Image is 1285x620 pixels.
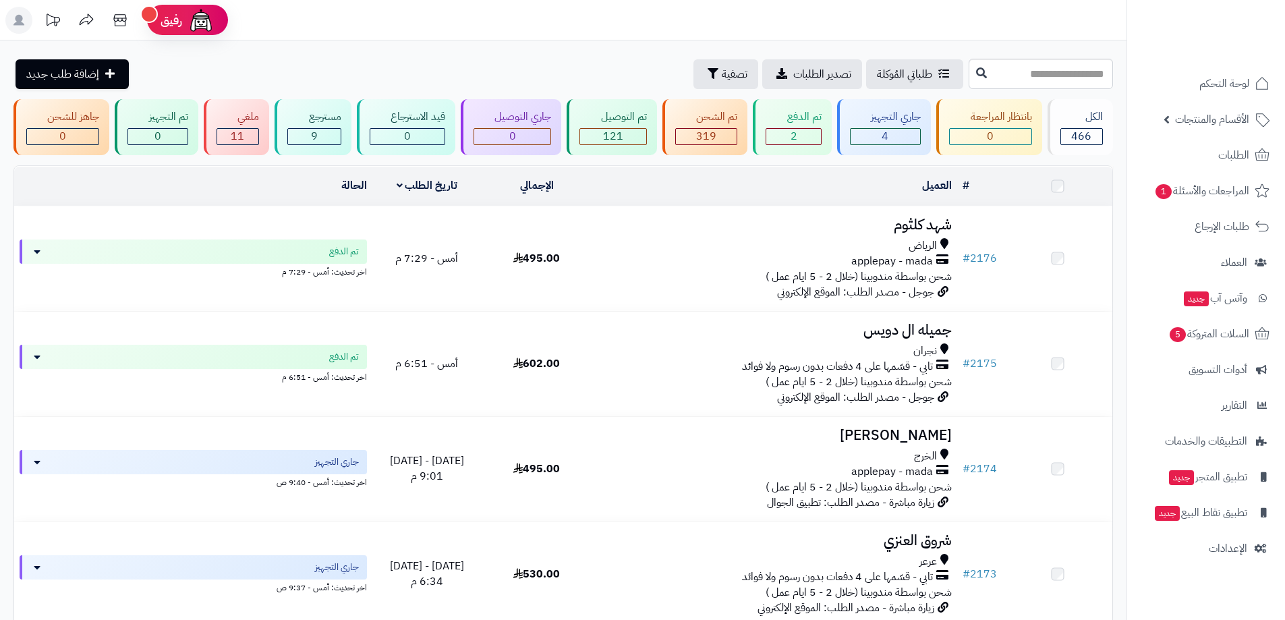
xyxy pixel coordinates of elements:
[513,461,560,477] span: 495.00
[877,66,932,82] span: طلباتي المُوكلة
[766,374,952,390] span: شحن بواسطة مندوبينا (خلال 2 - 5 ايام عمل )
[987,128,994,144] span: 0
[390,558,464,590] span: [DATE] - [DATE] 6:34 م
[750,99,834,155] a: تم الدفع 2
[963,250,997,266] a: #2176
[395,250,458,266] span: أمس - 7:29 م
[1135,246,1277,279] a: العملاء
[231,128,244,144] span: 11
[564,99,659,155] a: تم التوصيل 121
[793,66,851,82] span: تصدير الطلبات
[329,245,359,258] span: تم الدفع
[11,99,112,155] a: جاهز للشحن 0
[370,109,445,125] div: قيد الاسترجاع
[963,461,997,477] a: #2174
[766,269,952,285] span: شحن بواسطة مندوبينا (خلال 2 - 5 ايام عمل )
[950,129,1031,144] div: 0
[1135,139,1277,171] a: الطلبات
[758,600,934,616] span: زيارة مباشرة - مصدر الطلب: الموقع الإلكتروني
[934,99,1044,155] a: بانتظار المراجعة 0
[1184,291,1209,306] span: جديد
[188,7,215,34] img: ai-face.png
[520,177,554,194] a: الإجمالي
[1155,506,1180,521] span: جديد
[851,129,920,144] div: 4
[963,461,970,477] span: #
[963,356,997,372] a: #2175
[850,109,921,125] div: جاري التجهيز
[777,284,934,300] span: جوجل - مصدر الطلب: الموقع الإلكتروني
[20,474,367,488] div: اخر تحديث: أمس - 9:40 ص
[949,109,1031,125] div: بانتظار المراجعة
[513,250,560,266] span: 495.00
[36,7,69,37] a: تحديثات المنصة
[1182,289,1247,308] span: وآتس آب
[474,109,551,125] div: جاري التوصيل
[315,561,359,574] span: جاري التجهيز
[722,66,747,82] span: تصفية
[777,389,934,405] span: جوجل - مصدر الطلب: الموقع الإلكتروني
[963,566,970,582] span: #
[311,128,318,144] span: 9
[1135,175,1277,207] a: المراجعات والأسئلة1
[1071,128,1091,144] span: 466
[1135,210,1277,243] a: طلبات الإرجاع
[597,322,952,338] h3: جميله ال دويس
[59,128,66,144] span: 0
[1199,74,1249,93] span: لوحة التحكم
[201,99,272,155] a: ملغي 11
[1155,184,1172,199] span: 1
[742,359,933,374] span: تابي - قسّمها على 4 دفعات بدون رسوم ولا فوائد
[914,449,937,464] span: الخرج
[597,217,952,233] h3: شهد كلثوم
[1135,389,1277,422] a: التقارير
[390,453,464,484] span: [DATE] - [DATE] 9:01 م
[161,12,182,28] span: رفيق
[458,99,564,155] a: جاري التوصيل 0
[217,129,258,144] div: 11
[1193,27,1272,55] img: logo-2.png
[404,128,411,144] span: 0
[474,129,550,144] div: 0
[766,129,820,144] div: 2
[603,128,623,144] span: 121
[27,129,98,144] div: 0
[766,584,952,600] span: شحن بواسطة مندوبينا (خلال 2 - 5 ايام عمل )
[791,128,797,144] span: 2
[20,369,367,383] div: اخر تحديث: أمس - 6:51 م
[909,238,937,254] span: الرياض
[766,479,952,495] span: شحن بواسطة مندوبينا (خلال 2 - 5 ايام عمل )
[513,356,560,372] span: 602.00
[676,129,737,144] div: 319
[26,109,99,125] div: جاهز للشحن
[1222,396,1247,415] span: التقارير
[834,99,934,155] a: جاري التجهيز 4
[354,99,458,155] a: قيد الاسترجاع 0
[1060,109,1103,125] div: الكل
[112,99,200,155] a: تم التجهيز 0
[1135,497,1277,529] a: تطبيق نقاط البيعجديد
[693,59,758,89] button: تصفية
[329,350,359,364] span: تم الدفع
[1169,327,1186,342] span: 5
[1154,181,1249,200] span: المراجعات والأسئلة
[963,177,969,194] a: #
[26,66,99,82] span: إضافة طلب جديد
[963,250,970,266] span: #
[1135,318,1277,350] a: السلات المتروكة5
[154,128,161,144] span: 0
[1135,532,1277,565] a: الإعدادات
[288,129,340,144] div: 9
[1221,253,1247,272] span: العملاء
[742,569,933,585] span: تابي - قسّمها على 4 دفعات بدون رسوم ولا فوائد
[851,254,933,269] span: applepay - mada
[675,109,737,125] div: تم الشحن
[513,566,560,582] span: 530.00
[963,356,970,372] span: #
[272,99,353,155] a: مسترجع 9
[1168,325,1249,343] span: السلات المتروكة
[1189,360,1247,379] span: أدوات التسويق
[913,343,937,359] span: نجران
[370,129,445,144] div: 0
[922,177,952,194] a: العميل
